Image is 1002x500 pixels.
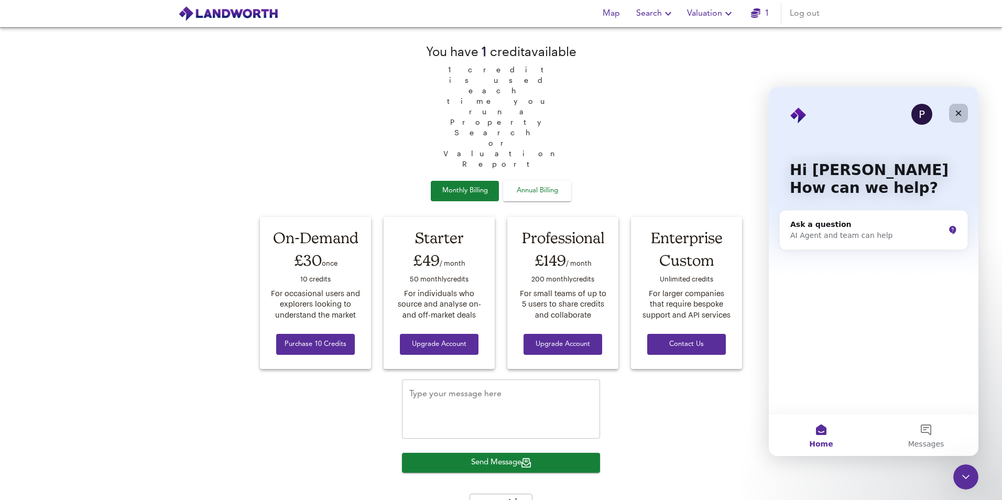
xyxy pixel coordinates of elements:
[743,3,777,24] button: 1
[517,288,608,321] div: For small teams of up to 5 users to share credits and collaborate
[641,227,732,248] div: Enterprise
[683,3,739,24] button: Valuation
[426,42,576,60] div: You have credit available
[641,288,732,321] div: For larger companies that require bespoke support and API services
[285,339,346,351] span: Purchase 10 Credits
[687,6,735,21] span: Valuation
[786,3,824,24] button: Log out
[394,227,485,248] div: Starter
[656,339,717,351] span: Contact Us
[769,87,978,456] iframe: Intercom live chat
[438,60,564,169] span: 1 credit is used each time you run a Property Search or Valuation Report
[394,288,485,321] div: For individuals who source and analyse on- and off-market deals
[270,288,361,321] div: For occasional users and explorers looking to understand the market
[636,6,674,21] span: Search
[482,44,487,59] span: 1
[503,181,571,201] button: Annual Billing
[322,259,337,267] span: once
[566,259,592,267] span: / month
[594,3,628,24] button: Map
[270,272,361,288] div: 10 credit s
[647,334,726,355] button: Contact Us
[394,248,485,272] div: £49
[632,3,679,24] button: Search
[751,6,769,21] a: 1
[400,334,478,355] button: Upgrade Account
[953,464,978,490] iframe: Intercom live chat
[408,339,470,351] span: Upgrade Account
[598,6,624,21] span: Map
[790,6,820,21] span: Log out
[517,272,608,288] div: 200 monthly credit s
[440,259,465,267] span: / month
[178,6,278,21] img: logo
[276,334,355,355] button: Purchase 10 Credits
[517,248,608,272] div: £149
[410,456,592,470] span: Send Message
[517,227,608,248] div: Professional
[532,339,594,351] span: Upgrade Account
[270,227,361,248] div: On-Demand
[402,453,600,473] button: Send Message
[270,248,361,272] div: £30
[524,334,602,355] button: Upgrade Account
[641,248,732,272] div: Custom
[641,272,732,288] div: Unlimited credit s
[394,272,485,288] div: 50 monthly credit s
[511,185,563,197] span: Annual Billing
